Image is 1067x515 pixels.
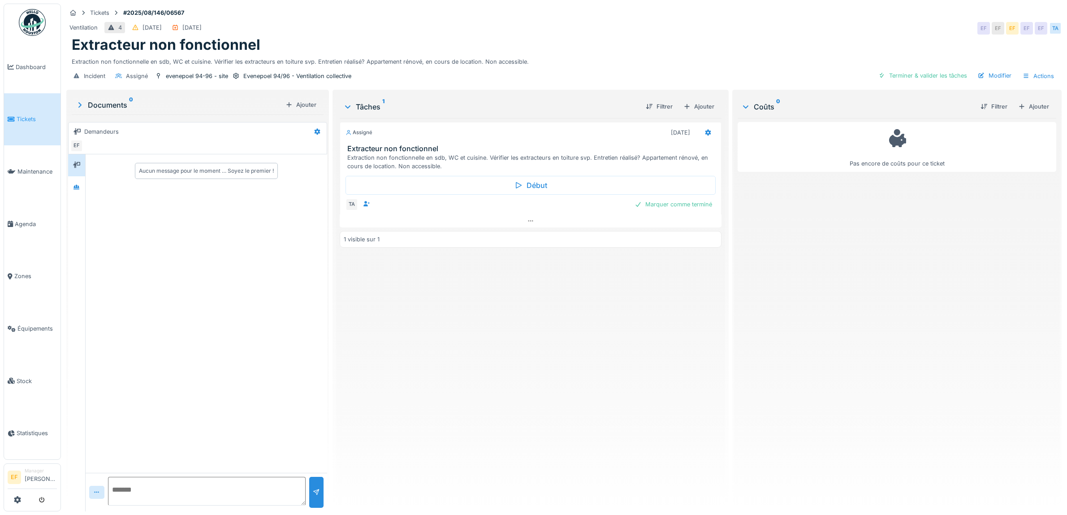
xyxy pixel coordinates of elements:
[243,72,351,80] div: Evenepoel 94/96 - Ventilation collective
[382,101,384,112] sup: 1
[70,140,83,152] div: EF
[974,70,1015,82] div: Modifier
[642,100,676,113] div: Filtrer
[4,93,60,146] a: Tickets
[17,167,57,176] span: Maintenance
[347,153,717,170] div: Extraction non fonctionnelle en sdb, WC et cuisine. Vérifier les extracteurs en toiture svp. Entr...
[344,235,380,244] div: 1 visible sur 1
[139,167,274,175] div: Aucun message pour le moment … Soyez le premier !
[15,220,57,228] span: Agenda
[17,429,57,437] span: Statistiques
[8,467,57,489] a: EF Manager[PERSON_NAME]
[19,9,46,36] img: Badge_color-CXgf-gQk.svg
[1019,70,1058,83] div: Actions
[1049,22,1062,35] div: TA
[72,54,1056,66] div: Extraction non fonctionnelle en sdb, WC et cuisine. Vérifier les extracteurs en toiture svp. Entr...
[631,198,716,210] div: Marquer comme terminé
[4,302,60,355] a: Équipements
[4,145,60,198] a: Maintenance
[343,101,639,112] div: Tâches
[72,36,260,53] h1: Extracteur non fonctionnel
[1015,100,1053,113] div: Ajouter
[282,99,320,111] div: Ajouter
[8,471,21,484] li: EF
[1035,22,1047,35] div: EF
[84,127,119,136] div: Demandeurs
[4,250,60,303] a: Zones
[69,23,98,32] div: Ventilation
[776,101,780,112] sup: 0
[90,9,109,17] div: Tickets
[741,101,973,112] div: Coûts
[671,128,690,137] div: [DATE]
[129,100,133,110] sup: 0
[182,23,202,32] div: [DATE]
[75,100,282,110] div: Documents
[16,63,57,71] span: Dashboard
[346,129,372,136] div: Assigné
[17,377,57,385] span: Stock
[992,22,1004,35] div: EF
[84,72,105,80] div: Incident
[25,467,57,487] li: [PERSON_NAME]
[17,324,57,333] span: Équipements
[4,198,60,250] a: Agenda
[977,100,1011,113] div: Filtrer
[120,9,188,17] strong: #2025/08/146/06567
[17,115,57,123] span: Tickets
[346,198,358,211] div: TA
[1020,22,1033,35] div: EF
[118,23,122,32] div: 4
[126,72,148,80] div: Assigné
[875,70,971,82] div: Terminer & valider les tâches
[166,72,228,80] div: evenepoel 94-96 - site
[4,355,60,407] a: Stock
[977,22,990,35] div: EF
[680,100,718,113] div: Ajouter
[4,41,60,93] a: Dashboard
[1006,22,1019,35] div: EF
[4,407,60,460] a: Statistiques
[346,176,716,195] div: Début
[143,23,162,32] div: [DATE]
[25,467,57,474] div: Manager
[347,144,717,153] h3: Extracteur non fonctionnel
[14,272,57,280] span: Zones
[743,126,1050,168] div: Pas encore de coûts pour ce ticket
